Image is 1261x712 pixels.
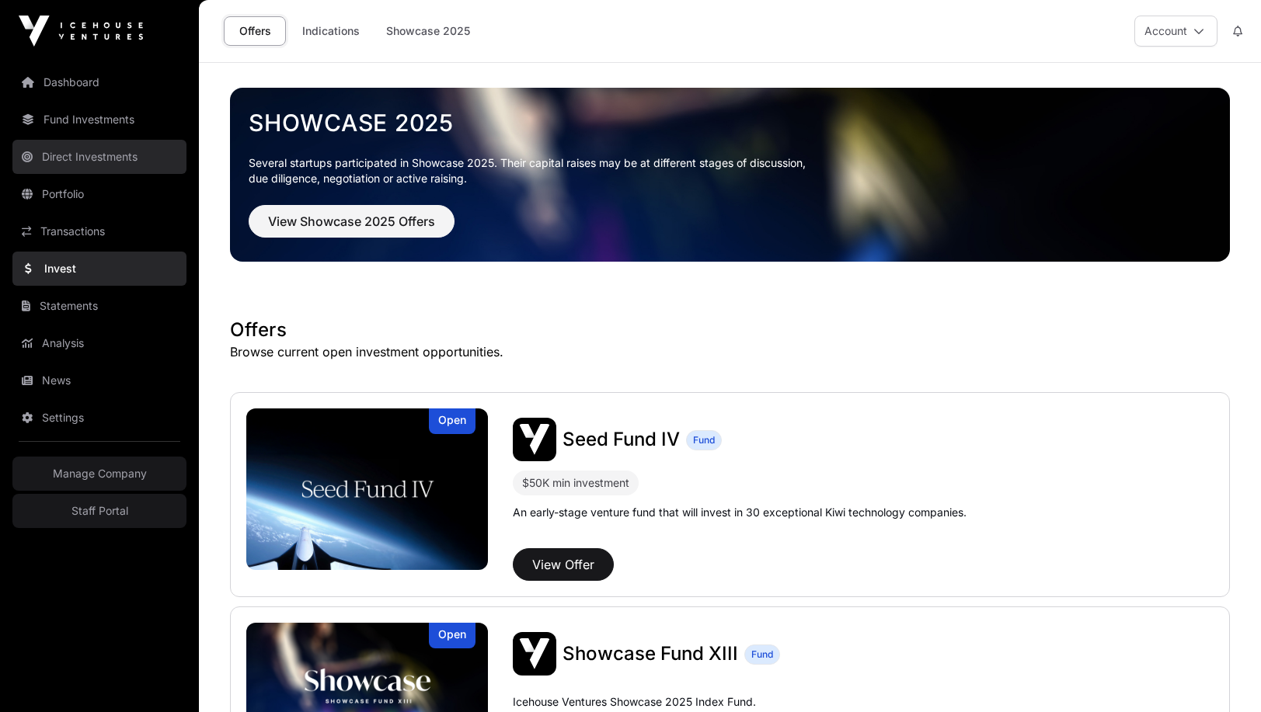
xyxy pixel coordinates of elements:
button: Account [1134,16,1217,47]
button: View Offer [513,548,614,581]
a: Portfolio [12,177,186,211]
div: Open [429,408,475,434]
a: Direct Investments [12,140,186,174]
a: Seed Fund IVOpen [246,408,488,570]
img: Showcase 2025 [230,88,1230,262]
p: Browse current open investment opportunities. [230,342,1230,361]
a: Staff Portal [12,494,186,528]
span: Fund [751,648,773,661]
a: Analysis [12,326,186,360]
iframe: Chat Widget [1183,637,1261,712]
a: Seed Fund IV [563,427,680,452]
a: Fund Investments [12,102,186,137]
p: An early-stage venture fund that will invest in 30 exceptional Kiwi technology companies. [513,505,967,520]
img: Seed Fund IV [246,408,488,570]
span: Showcase Fund XIII [563,642,738,665]
a: Invest [12,252,186,286]
a: Showcase Fund XIII [563,641,738,666]
a: Transactions [12,214,186,248]
a: News [12,363,186,398]
h1: Offers [230,318,1230,342]
a: Statements [12,289,186,323]
span: View Showcase 2025 Offers [268,212,435,231]
a: Showcase 2025 [376,16,480,46]
p: Several startups participated in Showcase 2025. Their capital raises may be at different stages o... [249,155,1211,186]
a: Manage Company [12,457,186,491]
span: Fund [693,434,715,446]
img: Icehouse Ventures Logo [19,16,143,47]
a: Indications [292,16,370,46]
div: $50K min investment [513,471,639,495]
div: $50K min investment [522,474,629,492]
p: Icehouse Ventures Showcase 2025 Index Fund. [513,694,756,710]
img: Seed Fund IV [513,418,556,461]
a: Showcase 2025 [249,109,1211,137]
div: Open [429,623,475,648]
img: Showcase Fund XIII [513,632,556,676]
a: View Showcase 2025 Offers [249,221,455,236]
button: View Showcase 2025 Offers [249,205,455,238]
span: Seed Fund IV [563,428,680,450]
a: Offers [224,16,286,46]
a: Settings [12,401,186,435]
a: Dashboard [12,65,186,99]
